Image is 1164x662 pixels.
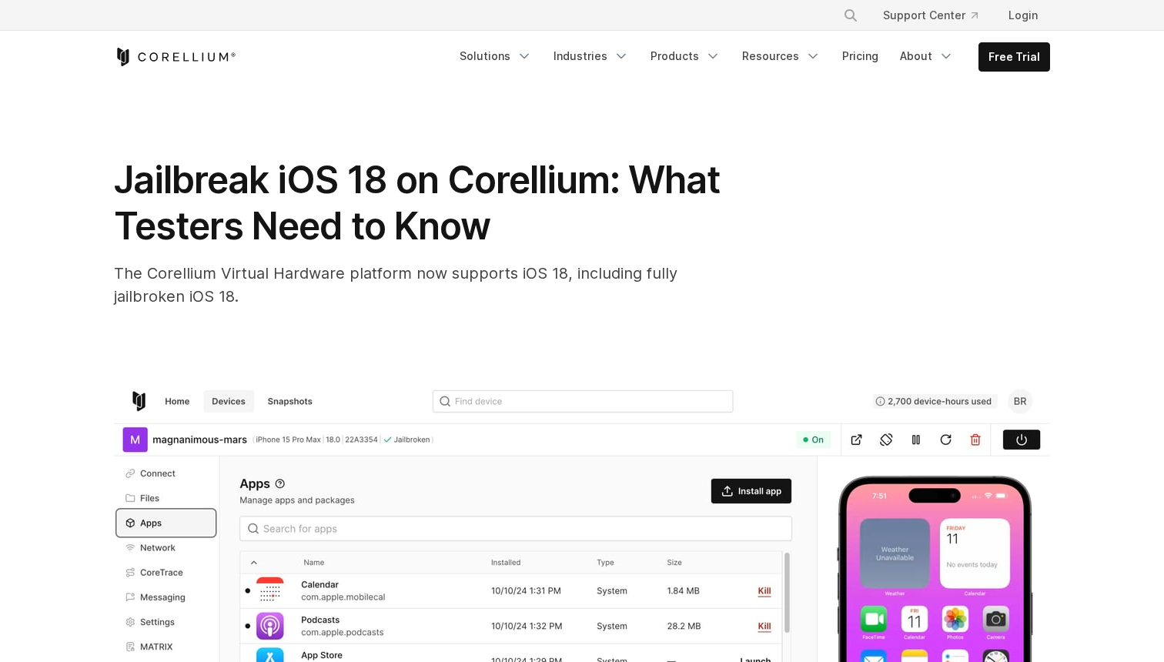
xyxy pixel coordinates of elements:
[641,42,730,70] a: Products
[833,42,888,70] a: Pricing
[114,48,236,66] a: Corellium Home
[450,42,541,70] a: Solutions
[996,2,1050,29] a: Login
[544,42,638,70] a: Industries
[450,42,1050,72] div: Navigation Menu
[891,42,963,70] a: About
[824,2,1050,29] div: Navigation Menu
[871,2,990,29] a: Support Center
[733,42,830,70] a: Resources
[114,157,720,249] span: Jailbreak iOS 18 on Corellium: What Testers Need to Know
[979,43,1049,71] a: Free Trial
[837,2,865,29] button: Search
[114,264,677,306] span: The Corellium Virtual Hardware platform now supports iOS 18, including fully jailbroken iOS 18.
